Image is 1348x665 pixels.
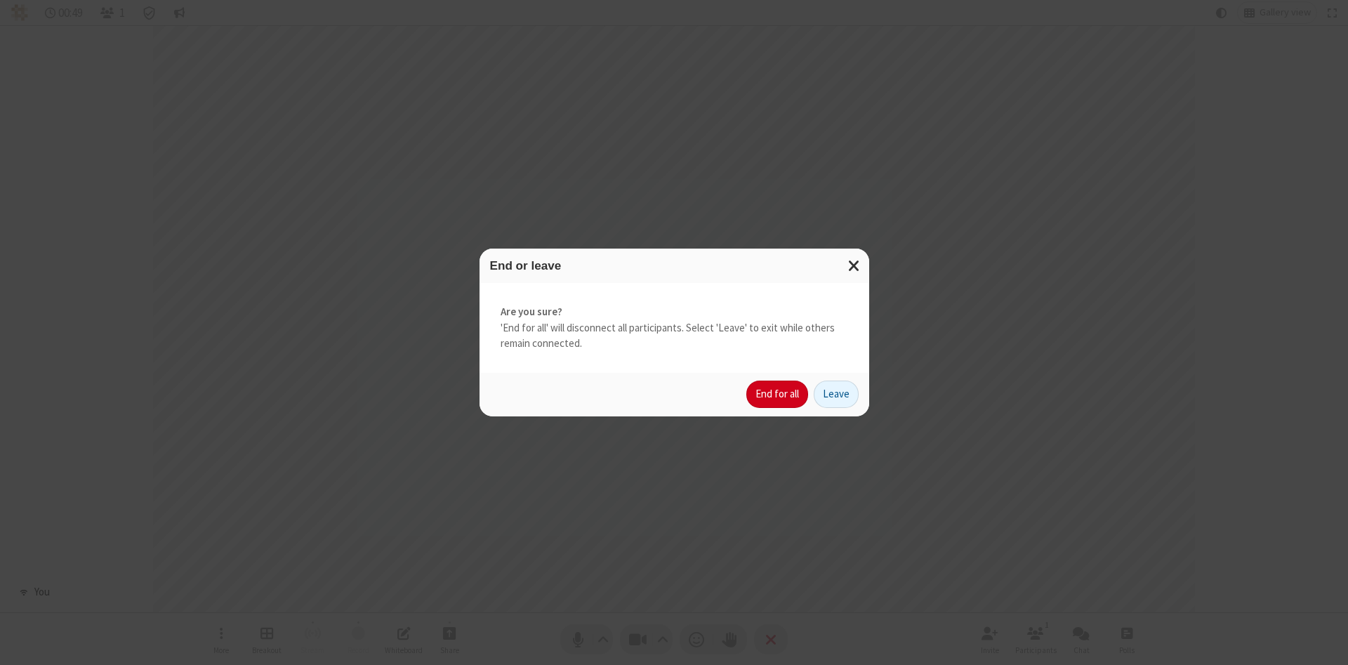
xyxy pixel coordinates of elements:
[814,381,859,409] button: Leave
[490,259,859,272] h3: End or leave
[480,283,869,373] div: 'End for all' will disconnect all participants. Select 'Leave' to exit while others remain connec...
[840,249,869,283] button: Close modal
[501,304,848,320] strong: Are you sure?
[746,381,808,409] button: End for all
